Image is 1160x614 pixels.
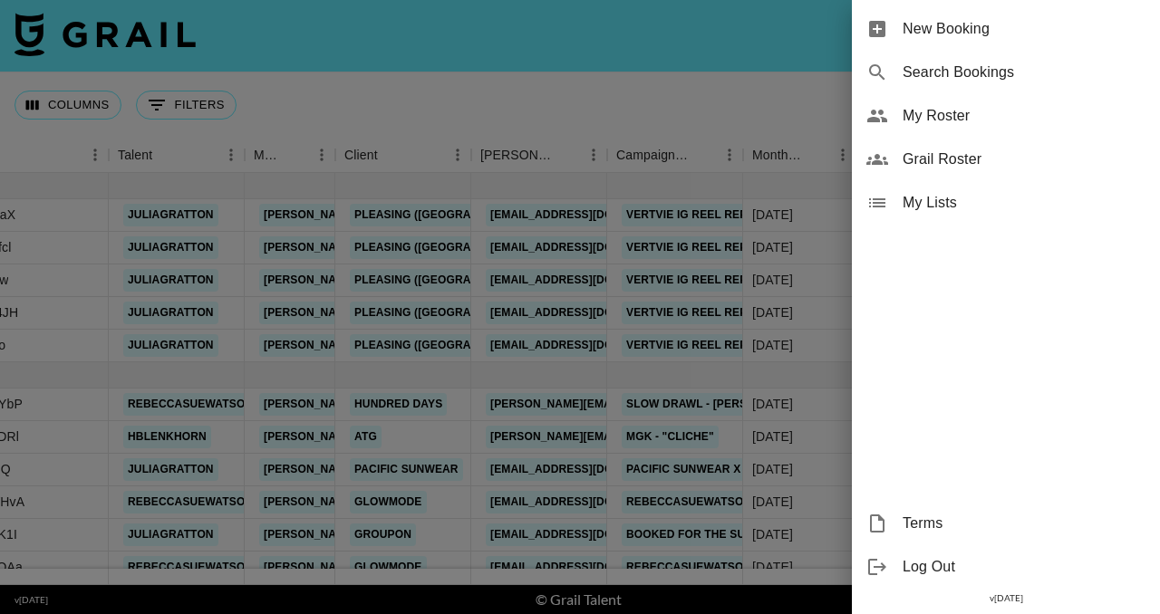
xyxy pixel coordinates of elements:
div: My Roster [852,94,1160,138]
div: New Booking [852,7,1160,51]
span: My Roster [903,105,1145,127]
div: Search Bookings [852,51,1160,94]
span: Terms [903,513,1145,534]
div: My Lists [852,181,1160,225]
span: My Lists [903,192,1145,214]
div: Log Out [852,545,1160,589]
div: Terms [852,502,1160,545]
span: Grail Roster [903,149,1145,170]
span: Search Bookings [903,62,1145,83]
span: New Booking [903,18,1145,40]
div: Grail Roster [852,138,1160,181]
div: v [DATE] [852,589,1160,608]
span: Log Out [903,556,1145,578]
